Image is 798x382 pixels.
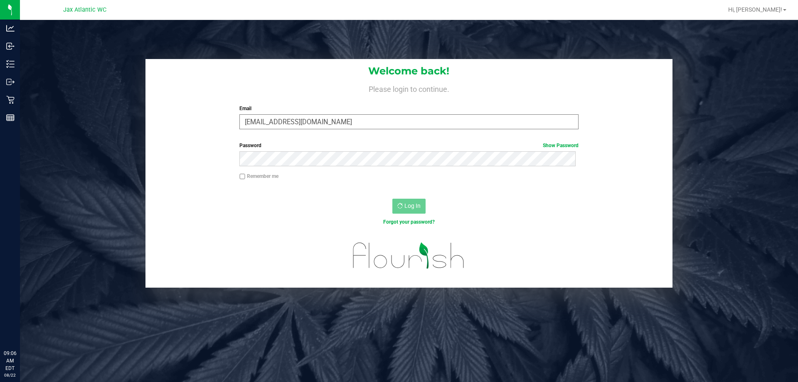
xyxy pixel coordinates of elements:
[6,78,15,86] inline-svg: Outbound
[728,6,782,13] span: Hi, [PERSON_NAME]!
[6,113,15,122] inline-svg: Reports
[6,42,15,50] inline-svg: Inbound
[343,234,475,277] img: flourish_logo.svg
[4,350,16,372] p: 09:06 AM EDT
[239,173,278,180] label: Remember me
[404,202,421,209] span: Log In
[4,372,16,378] p: 08/22
[383,219,435,225] a: Forgot your password?
[6,60,15,68] inline-svg: Inventory
[145,66,672,76] h1: Welcome back!
[239,143,261,148] span: Password
[239,105,578,112] label: Email
[239,174,245,180] input: Remember me
[392,199,426,214] button: Log In
[63,6,106,13] span: Jax Atlantic WC
[6,96,15,104] inline-svg: Retail
[145,83,672,93] h4: Please login to continue.
[543,143,579,148] a: Show Password
[6,24,15,32] inline-svg: Analytics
